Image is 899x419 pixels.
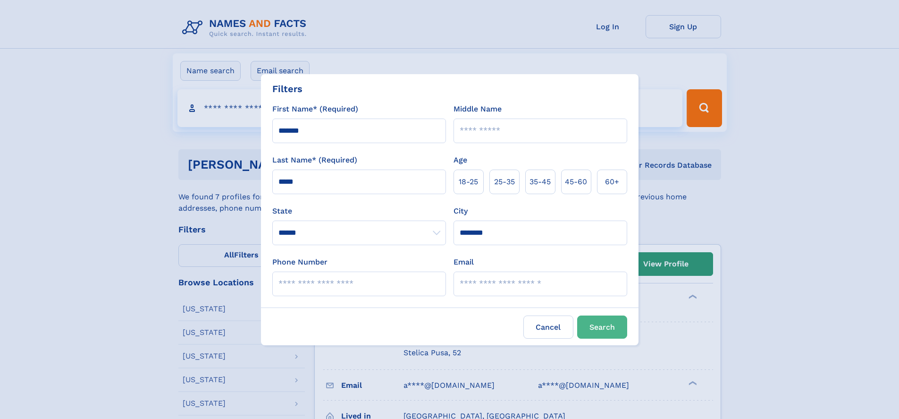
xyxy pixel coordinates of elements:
label: Phone Number [272,257,328,268]
label: Cancel [523,316,573,339]
span: 18‑25 [459,176,478,188]
span: 25‑35 [494,176,515,188]
label: Age [454,154,467,166]
button: Search [577,316,627,339]
label: State [272,205,446,217]
label: City [454,205,468,217]
label: Last Name* (Required) [272,154,357,166]
label: Email [454,257,474,268]
label: Middle Name [454,103,502,115]
span: 60+ [605,176,619,188]
span: 45‑60 [565,176,587,188]
div: Filters [272,82,302,96]
label: First Name* (Required) [272,103,358,115]
span: 35‑45 [529,176,551,188]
